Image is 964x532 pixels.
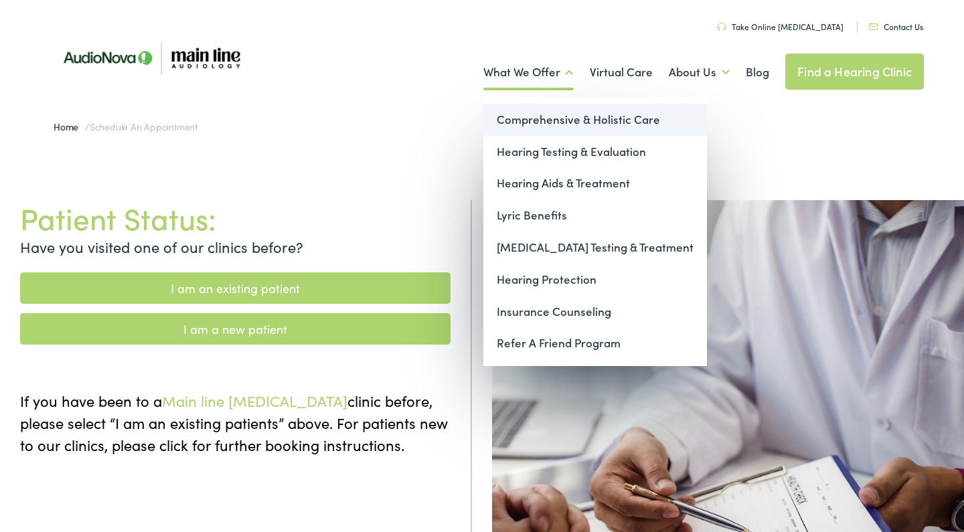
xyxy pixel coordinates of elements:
[483,104,707,136] a: Comprehensive & Holistic Care
[785,54,924,90] a: Find a Hearing Clinic
[746,48,769,97] a: Blog
[483,327,707,359] a: Refer A Friend Program
[483,296,707,328] a: Insurance Counseling
[483,136,707,168] a: Hearing Testing & Evaluation
[483,48,574,97] a: What We Offer
[20,272,451,304] a: I am an existing patient
[54,120,85,133] a: Home
[717,23,726,31] img: utility icon
[590,48,653,97] a: Virtual Care
[717,21,843,32] a: Take Online [MEDICAL_DATA]
[669,48,730,97] a: About Us
[483,232,707,264] a: [MEDICAL_DATA] Testing & Treatment
[483,264,707,296] a: Hearing Protection
[90,120,197,133] span: Schedule an Appointment
[20,236,451,258] p: Have you visited one of our clinics before?
[20,389,451,456] p: If you have been to a clinic before, please select “I am an existing patients” above. For patient...
[20,200,451,236] h1: Patient Status:
[54,120,197,133] span: /
[869,21,923,32] a: Contact Us
[483,199,707,232] a: Lyric Benefits
[869,23,878,30] img: utility icon
[483,167,707,199] a: Hearing Aids & Treatment
[162,390,347,411] span: Main line [MEDICAL_DATA]
[20,313,451,345] a: I am a new patient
